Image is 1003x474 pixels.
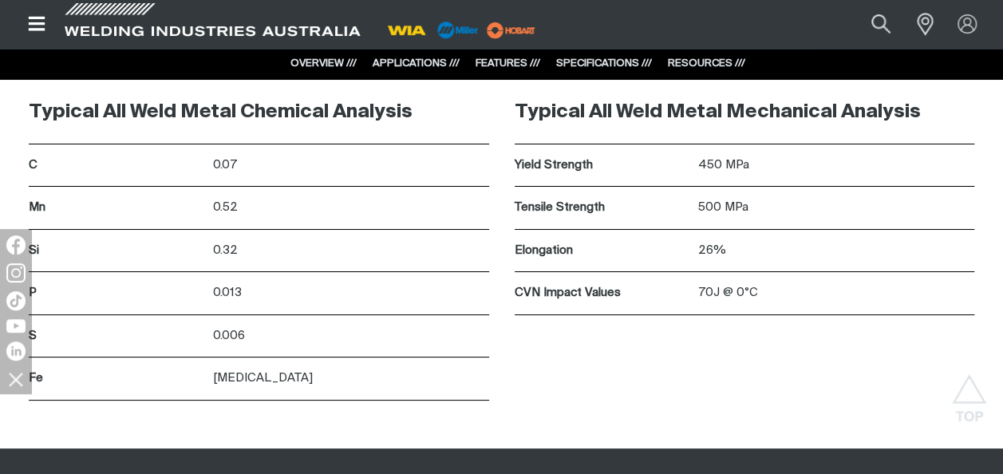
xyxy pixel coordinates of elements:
p: 0.32 [213,242,489,260]
a: SPECIFICATIONS /// [556,58,652,69]
input: Product name or item number... [834,6,908,42]
img: Instagram [6,263,26,282]
p: Tensile Strength [515,199,691,217]
p: Elongation [515,242,691,260]
img: LinkedIn [6,342,26,361]
p: Mn [29,199,205,217]
p: [MEDICAL_DATA] [213,369,489,388]
img: TikTok [6,291,26,310]
p: S [29,327,205,346]
p: P [29,284,205,302]
p: Yield Strength [515,156,691,175]
h3: Typical All Weld Metal Mechanical Analysis [515,100,975,124]
h3: Typical All Weld Metal Chemical Analysis [29,100,489,124]
a: FEATURES /// [476,58,540,69]
p: Si [29,242,205,260]
img: miller [482,18,540,42]
p: 0.013 [213,284,489,302]
p: 450 MPa [698,156,974,175]
p: CVN Impact Values [515,284,691,302]
a: RESOURCES /// [668,58,745,69]
p: 70J @ 0°C [698,284,974,302]
p: 26% [698,242,974,260]
a: OVERVIEW /// [290,58,357,69]
p: C [29,156,205,175]
a: APPLICATIONS /// [373,58,460,69]
p: 0.52 [213,199,489,217]
p: 0.07 [213,156,489,175]
a: miller [482,24,540,36]
img: YouTube [6,319,26,333]
button: Search products [854,6,908,42]
img: Facebook [6,235,26,255]
p: Fe [29,369,205,388]
p: 0.006 [213,327,489,346]
p: 500 MPa [698,199,974,217]
button: Scroll to top [951,374,987,410]
img: hide socials [2,365,30,393]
